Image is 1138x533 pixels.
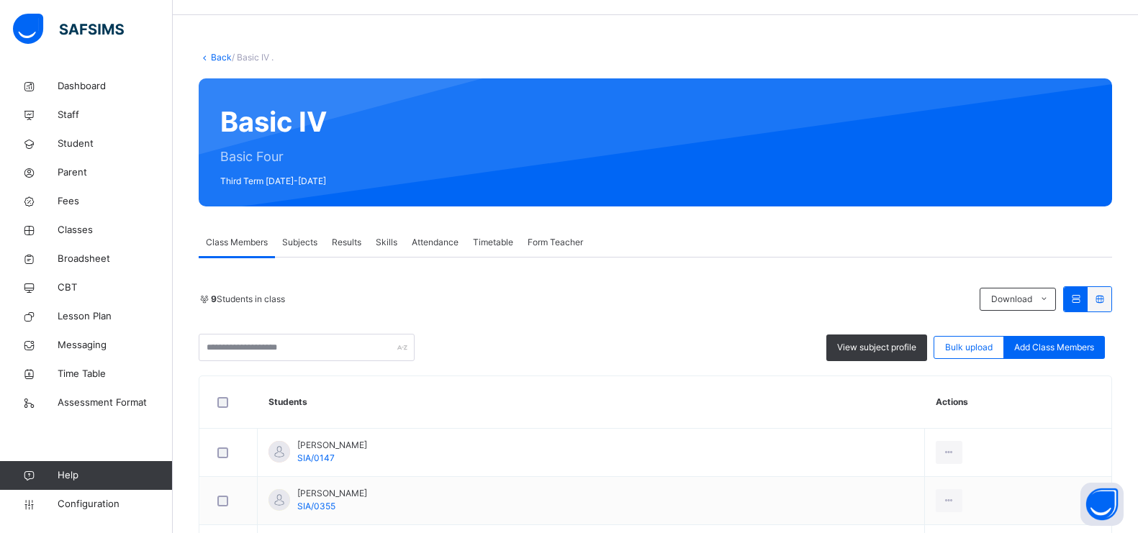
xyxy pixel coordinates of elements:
[211,293,217,304] b: 9
[58,468,172,483] span: Help
[297,501,335,511] span: SIA/0355
[925,376,1111,429] th: Actions
[945,341,993,354] span: Bulk upload
[58,338,173,352] span: Messaging
[297,487,367,500] span: [PERSON_NAME]
[58,137,173,151] span: Student
[232,52,274,63] span: / Basic IV .
[58,497,172,511] span: Configuration
[211,293,285,306] span: Students in class
[528,236,583,249] span: Form Teacher
[13,14,124,44] img: safsims
[412,236,459,249] span: Attendance
[58,223,173,237] span: Classes
[58,165,173,180] span: Parent
[58,252,173,266] span: Broadsheet
[297,439,367,452] span: [PERSON_NAME]
[258,376,925,429] th: Students
[206,236,268,249] span: Class Members
[1014,341,1094,354] span: Add Class Members
[58,108,173,122] span: Staff
[332,236,361,249] span: Results
[282,236,317,249] span: Subjects
[473,236,513,249] span: Timetable
[376,236,397,249] span: Skills
[1080,483,1124,526] button: Open asap
[58,367,173,381] span: Time Table
[991,293,1032,306] span: Download
[58,79,173,94] span: Dashboard
[58,309,173,324] span: Lesson Plan
[211,52,232,63] a: Back
[297,452,335,463] span: SIA/0147
[58,396,173,410] span: Assessment Format
[58,194,173,209] span: Fees
[58,281,173,295] span: CBT
[837,341,916,354] span: View subject profile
